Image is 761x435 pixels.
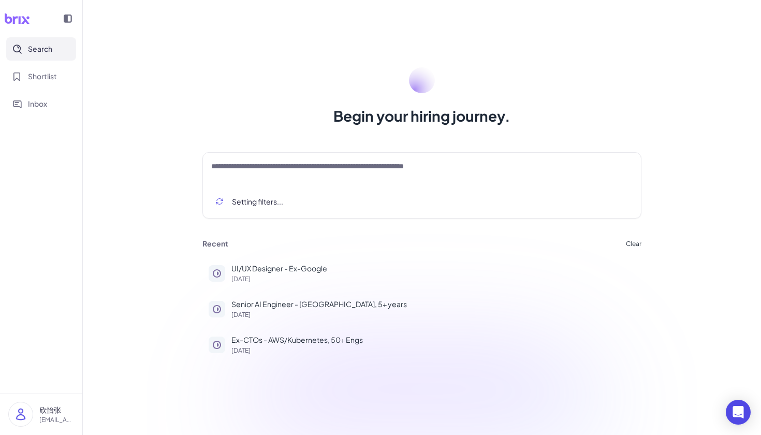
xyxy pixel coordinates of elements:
[726,400,751,425] div: Open Intercom Messenger
[202,239,228,249] h3: Recent
[39,415,74,425] p: [EMAIL_ADDRESS][DOMAIN_NAME]
[28,44,52,54] span: Search
[6,37,76,61] button: Search
[231,263,635,274] p: UI/UX Designer - Ex-Google
[202,328,641,360] button: Ex-CTOs - AWS/Kubernetes, 50+ Engs[DATE]
[9,402,33,426] img: user_logo.png
[231,312,635,318] p: [DATE]
[6,65,76,88] button: Shortlist
[231,335,635,345] p: Ex-CTOs - AWS/Kubernetes, 50+ Engs
[28,98,47,109] span: Inbox
[28,71,57,82] span: Shortlist
[626,241,641,247] button: Clear
[231,276,635,282] p: [DATE]
[6,92,76,115] button: Inbox
[333,106,510,126] h1: Begin your hiring journey.
[231,347,635,354] p: [DATE]
[202,257,641,288] button: UI/UX Designer - Ex-Google[DATE]
[231,299,635,310] p: Senior AI Engineer - [GEOGRAPHIC_DATA], 5+ years
[39,404,74,415] p: 欣怡张
[232,196,283,207] span: Setting filters...
[202,293,641,324] button: Senior AI Engineer - [GEOGRAPHIC_DATA], 5+ years[DATE]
